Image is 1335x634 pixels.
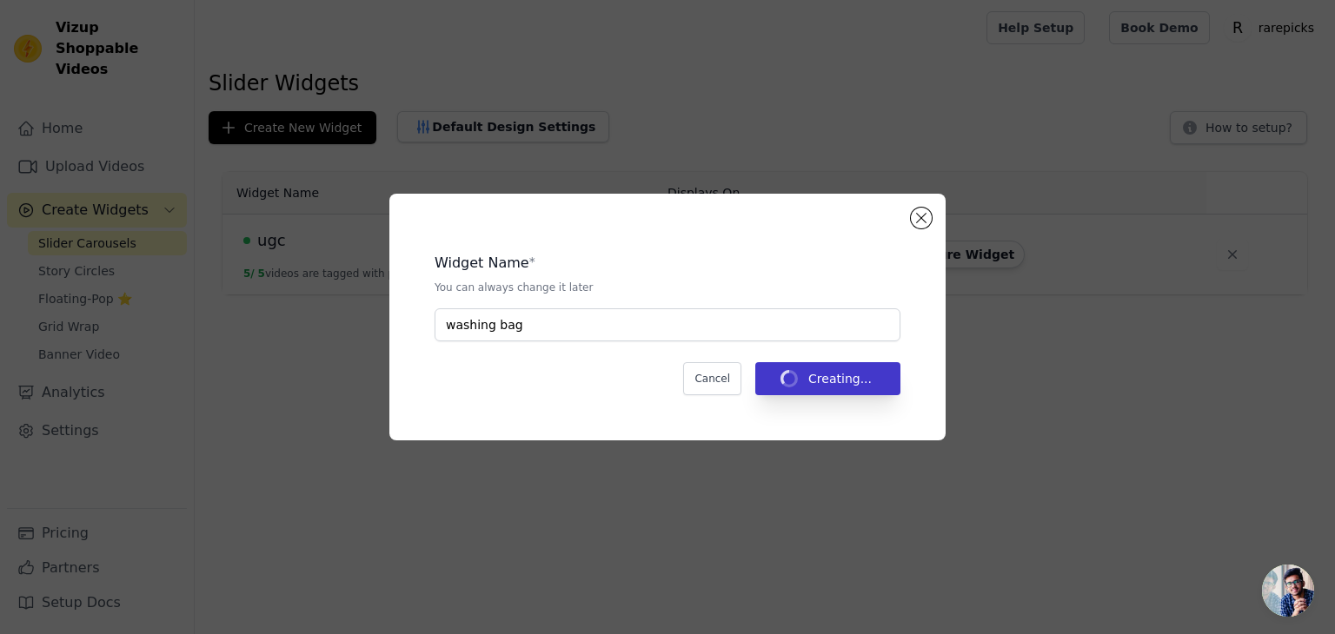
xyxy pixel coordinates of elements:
[1262,565,1314,617] div: Open chat
[435,281,900,294] p: You can always change it later
[755,362,900,395] button: Creating...
[911,208,932,228] button: Close modal
[435,253,529,274] legend: Widget Name
[683,362,741,395] button: Cancel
